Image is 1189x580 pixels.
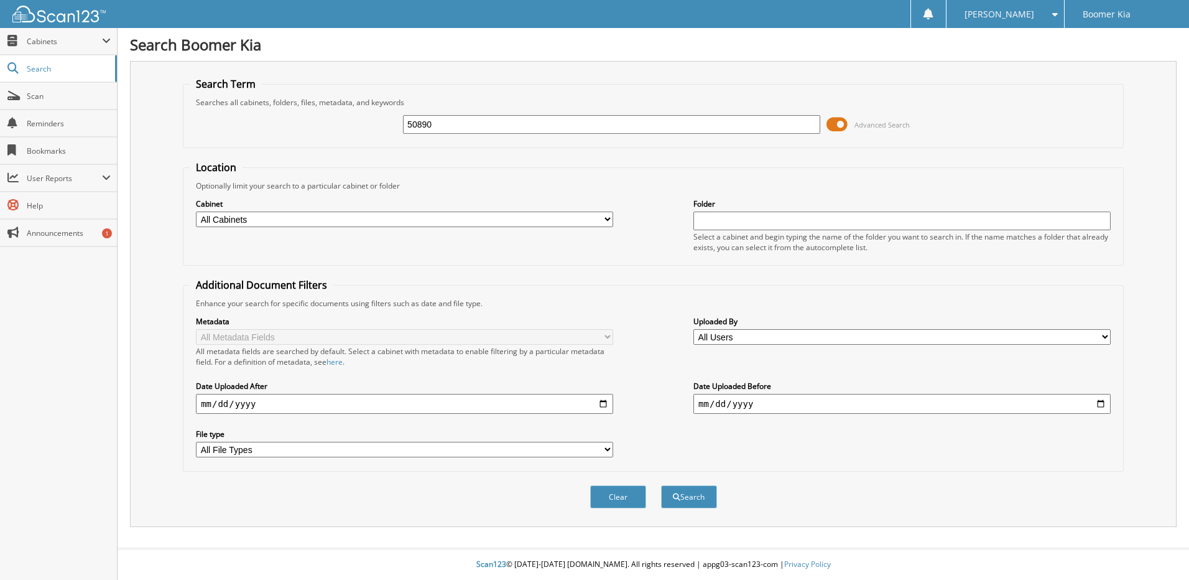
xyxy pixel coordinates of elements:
[476,559,506,569] span: Scan123
[190,298,1117,309] div: Enhance your search for specific documents using filters such as date and file type.
[27,118,111,129] span: Reminders
[196,381,613,391] label: Date Uploaded After
[661,485,717,508] button: Search
[27,228,111,238] span: Announcements
[27,173,102,184] span: User Reports
[130,34,1177,55] h1: Search Boomer Kia
[118,550,1189,580] div: © [DATE]-[DATE] [DOMAIN_NAME]. All rights reserved | appg03-scan123-com |
[12,6,106,22] img: scan123-logo-white.svg
[326,357,343,367] a: here
[102,228,112,238] div: 1
[27,200,111,211] span: Help
[190,77,262,91] legend: Search Term
[27,63,109,74] span: Search
[190,180,1117,191] div: Optionally limit your search to a particular cabinet or folder
[784,559,831,569] a: Privacy Policy
[196,429,613,439] label: File type
[27,91,111,101] span: Scan
[693,232,1111,253] div: Select a cabinet and begin typing the name of the folder you want to search in. If the name match...
[27,36,102,47] span: Cabinets
[196,346,613,367] div: All metadata fields are searched by default. Select a cabinet with metadata to enable filtering b...
[190,161,243,174] legend: Location
[1127,520,1189,580] iframe: Chat Widget
[190,97,1117,108] div: Searches all cabinets, folders, files, metadata, and keywords
[196,199,613,209] label: Cabinet
[196,394,613,414] input: start
[965,11,1034,18] span: [PERSON_NAME]
[590,485,646,508] button: Clear
[693,199,1111,209] label: Folder
[693,394,1111,414] input: end
[854,120,910,129] span: Advanced Search
[1083,11,1131,18] span: Boomer Kia
[693,316,1111,327] label: Uploaded By
[27,146,111,156] span: Bookmarks
[190,278,333,292] legend: Additional Document Filters
[693,381,1111,391] label: Date Uploaded Before
[196,316,613,327] label: Metadata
